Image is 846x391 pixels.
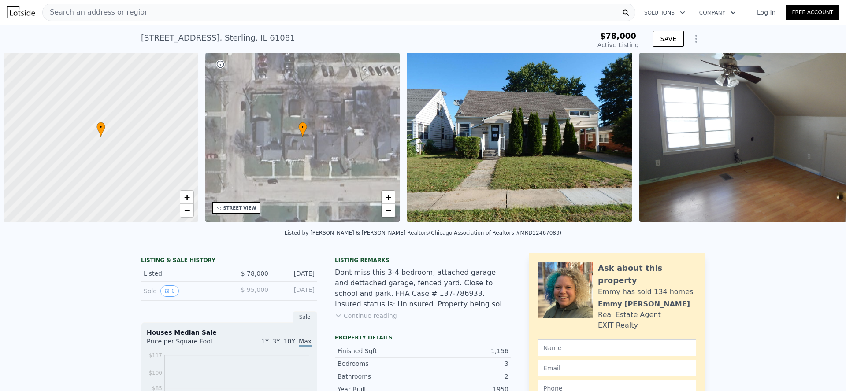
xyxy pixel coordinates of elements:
div: Ask about this property [598,262,696,287]
div: Price per Square Foot [147,337,229,351]
input: Email [538,360,696,376]
div: [STREET_ADDRESS] , Sterling , IL 61081 [141,32,295,44]
div: 2 [423,372,508,381]
div: LISTING & SALE HISTORY [141,257,317,266]
button: Solutions [637,5,692,21]
button: Company [692,5,743,21]
span: • [96,123,105,131]
div: Houses Median Sale [147,328,312,337]
span: + [386,192,391,203]
tspan: $117 [148,352,162,358]
div: Emmy [PERSON_NAME] [598,299,690,310]
span: • [298,123,307,131]
div: Dont miss this 3-4 bedroom, attached garage and dettached garage, fenced yard. Close to school an... [335,267,511,310]
span: 10Y [284,338,295,345]
div: Sale [293,311,317,323]
button: Continue reading [335,311,397,320]
a: Log In [746,8,786,17]
div: Finished Sqft [338,347,423,355]
span: $78,000 [600,31,636,41]
button: SAVE [653,31,684,47]
div: Listed by [PERSON_NAME] & [PERSON_NAME] Realtors (Chicago Association of Realtors #MRD12467083) [285,230,562,236]
span: $ 78,000 [241,270,268,277]
div: Real Estate Agent [598,310,661,320]
a: Zoom out [382,204,395,217]
a: Free Account [786,5,839,20]
div: Listed [144,269,222,278]
div: [DATE] [275,285,315,297]
span: − [386,205,391,216]
div: EXIT Realty [598,320,638,331]
div: Sold [144,285,222,297]
span: + [184,192,189,203]
img: Sale: 167714849 Parcel: 26284138 [407,53,632,222]
span: $ 95,000 [241,286,268,293]
a: Zoom out [180,204,193,217]
button: Show Options [687,30,705,48]
img: Lotside [7,6,35,18]
tspan: $100 [148,370,162,376]
span: 3Y [272,338,280,345]
div: [DATE] [275,269,315,278]
span: Active Listing [597,41,639,48]
div: • [96,122,105,137]
input: Name [538,339,696,356]
a: Zoom in [180,191,193,204]
div: Bathrooms [338,372,423,381]
div: STREET VIEW [223,205,256,211]
div: • [298,122,307,137]
span: Search an address or region [43,7,149,18]
span: Max [299,338,312,347]
div: Listing remarks [335,257,511,264]
button: View historical data [160,285,179,297]
div: 1,156 [423,347,508,355]
div: Property details [335,334,511,341]
div: 3 [423,359,508,368]
div: Emmy has sold 134 homes [598,287,693,297]
a: Zoom in [382,191,395,204]
span: 1Y [261,338,269,345]
div: Bedrooms [338,359,423,368]
span: − [184,205,189,216]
